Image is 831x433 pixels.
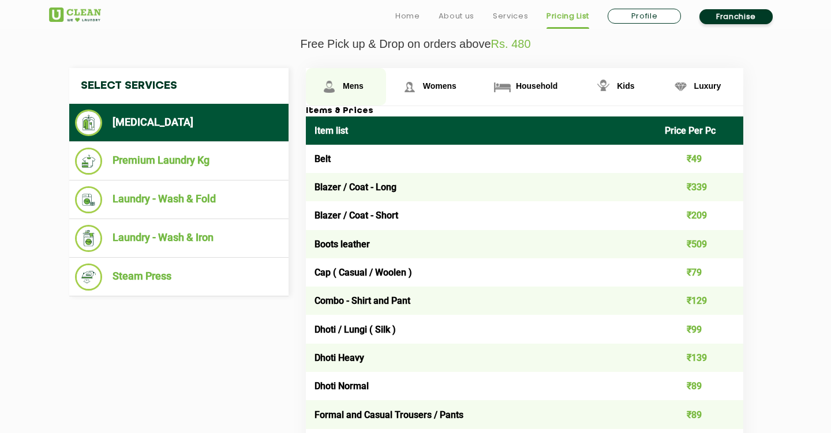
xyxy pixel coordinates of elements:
[656,344,744,372] td: ₹139
[656,201,744,229] td: ₹209
[75,110,283,136] li: [MEDICAL_DATA]
[306,400,656,428] td: Formal and Casual Trousers / Pants
[69,68,289,104] h4: Select Services
[49,7,101,22] img: UClean Laundry and Dry Cleaning
[306,344,656,372] td: Dhoti Heavy
[75,186,283,213] li: Laundry - Wash & Fold
[491,37,531,50] span: Rs. 480
[306,145,656,173] td: Belt
[75,225,102,252] img: Laundry - Wash & Iron
[546,9,589,23] a: Pricing List
[492,77,512,97] img: Household
[694,81,721,91] span: Luxury
[493,9,528,23] a: Services
[656,400,744,428] td: ₹89
[306,173,656,201] td: Blazer / Coat - Long
[423,81,456,91] span: Womens
[656,173,744,201] td: ₹339
[306,287,656,315] td: Combo - Shirt and Pant
[75,225,283,252] li: Laundry - Wash & Iron
[75,186,102,213] img: Laundry - Wash & Fold
[343,81,364,91] span: Mens
[617,81,634,91] span: Kids
[306,372,656,400] td: Dhoti Normal
[306,258,656,287] td: Cap ( Casual / Woolen )
[395,9,420,23] a: Home
[656,145,744,173] td: ₹49
[75,263,102,291] img: Steam Press
[75,263,283,291] li: Steam Press
[656,258,744,287] td: ₹79
[671,77,691,97] img: Luxury
[306,116,656,145] th: Item list
[656,230,744,258] td: ₹509
[439,9,474,23] a: About us
[75,148,102,175] img: Premium Laundry Kg
[306,315,656,343] td: Dhoti / Lungi ( Silk )
[516,81,557,91] span: Household
[656,315,744,343] td: ₹99
[656,287,744,315] td: ₹129
[699,9,773,24] a: Franchise
[319,77,339,97] img: Mens
[75,148,283,175] li: Premium Laundry Kg
[49,37,782,51] p: Free Pick up & Drop on orders above
[306,230,656,258] td: Boots leather
[75,110,102,136] img: Dry Cleaning
[608,9,681,24] a: Profile
[656,116,744,145] th: Price Per Pc
[399,77,420,97] img: Womens
[593,77,613,97] img: Kids
[306,201,656,229] td: Blazer / Coat - Short
[656,372,744,400] td: ₹89
[306,106,743,116] h3: Items & Prices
